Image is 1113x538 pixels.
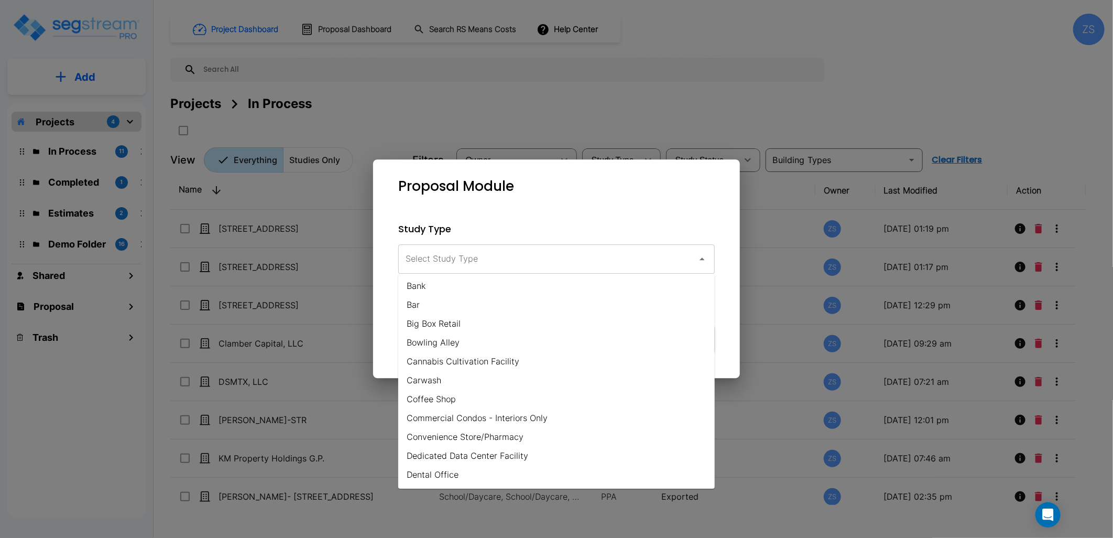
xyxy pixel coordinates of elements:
[398,446,715,465] li: Dedicated Data Center Facility
[398,352,715,371] li: Cannabis Cultivation Facility
[398,295,715,314] li: Bar
[398,333,715,352] li: Bowling Alley
[398,390,715,408] li: Coffee Shop
[398,176,514,197] p: Proposal Module
[398,314,715,333] li: Big Box Retail
[398,465,715,484] li: Dental Office
[398,371,715,390] li: Carwash
[1035,502,1061,528] div: Open Intercom Messenger
[398,408,715,427] li: Commercial Condos - Interiors Only
[398,427,715,446] li: Convenience Store/Pharmacy
[398,222,715,236] p: Study Type
[398,276,715,295] li: Bank
[398,484,715,503] li: Department Store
